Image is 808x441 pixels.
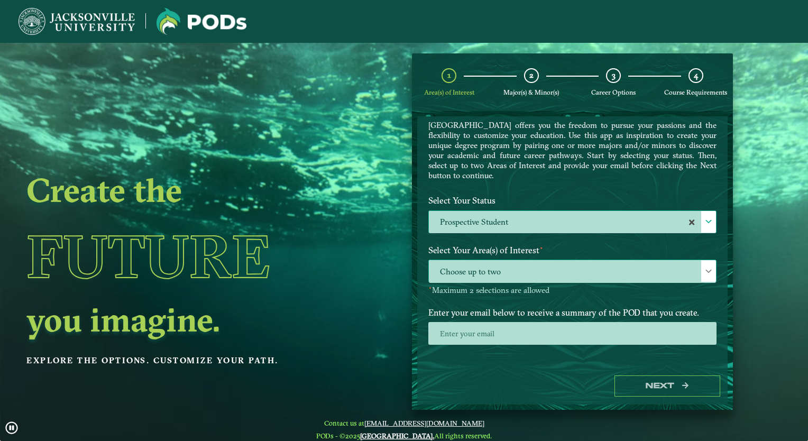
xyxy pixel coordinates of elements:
[157,8,246,35] img: Jacksonville University logo
[447,70,451,80] span: 1
[591,88,636,96] span: Career Options
[612,70,616,80] span: 3
[420,191,724,210] label: Select Your Status
[503,88,559,96] span: Major(s) & Minor(s)
[529,70,534,80] span: 2
[428,284,432,291] sup: ⋆
[614,375,720,397] button: Next
[360,431,434,440] a: [GEOGRAPHIC_DATA].
[428,120,717,180] p: [GEOGRAPHIC_DATA] offers you the freedom to pursue your passions and the flexibility to customize...
[26,208,337,305] h1: Future
[429,211,716,234] label: Prospective Student
[316,431,492,440] span: PODs - ©2025 All rights reserved.
[420,241,724,260] label: Select Your Area(s) of Interest
[364,419,484,427] a: [EMAIL_ADDRESS][DOMAIN_NAME]
[428,322,717,345] input: Enter your email
[694,70,698,80] span: 4
[664,88,727,96] span: Course Requirements
[316,419,492,427] span: Contact us at
[26,305,337,334] h2: you imagine.
[420,302,724,322] label: Enter your email below to receive a summary of the POD that you create.
[26,175,337,205] h2: Create the
[424,88,474,96] span: Area(s) of Interest
[26,353,337,369] p: Explore the options. Customize your path.
[539,244,544,252] sup: ⋆
[19,8,135,35] img: Jacksonville University logo
[429,260,716,283] span: Choose up to two
[428,286,717,296] p: Maximum 2 selections are allowed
